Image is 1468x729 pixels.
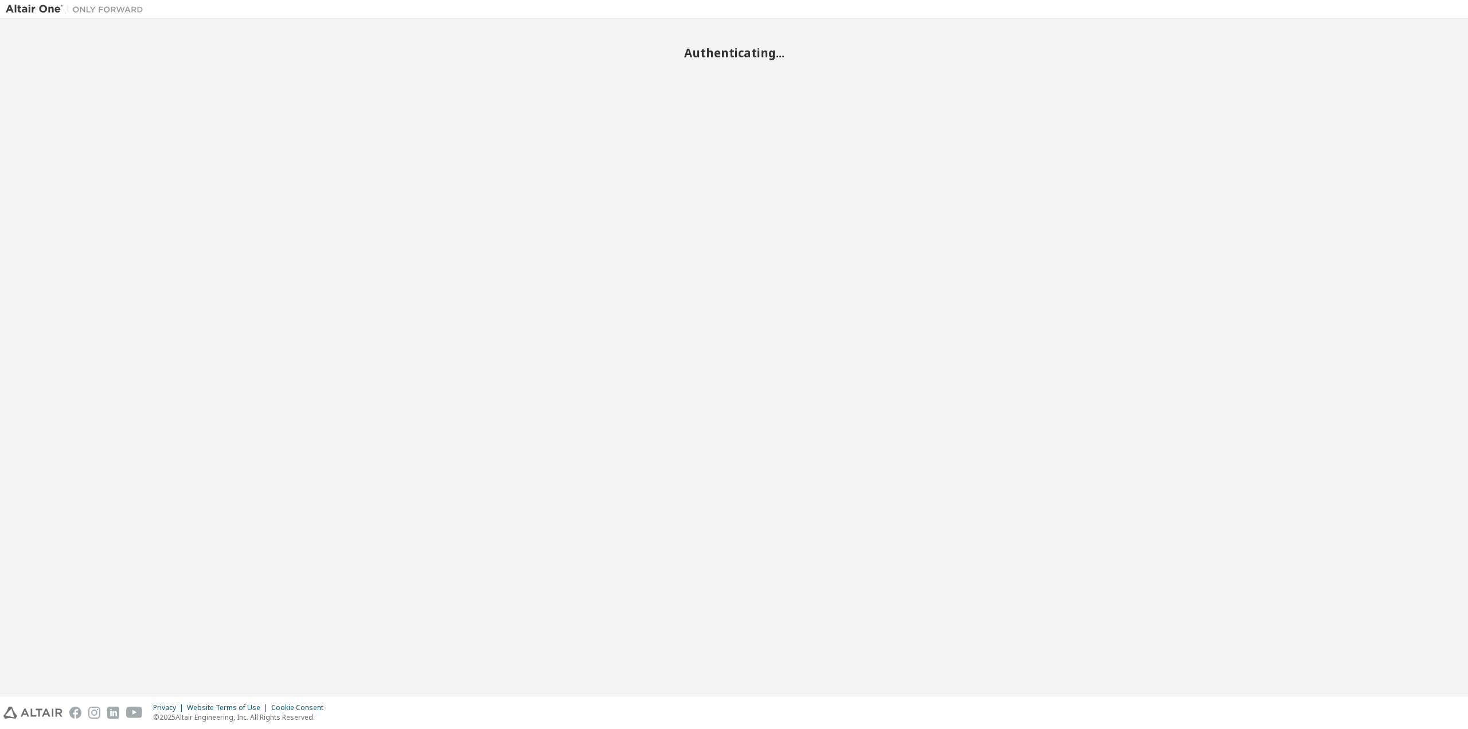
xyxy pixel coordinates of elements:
img: facebook.svg [69,707,81,719]
div: Cookie Consent [271,703,330,712]
h2: Authenticating... [6,45,1462,60]
img: Altair One [6,3,149,15]
img: instagram.svg [88,707,100,719]
img: altair_logo.svg [3,707,63,719]
img: youtube.svg [126,707,143,719]
p: © 2025 Altair Engineering, Inc. All Rights Reserved. [153,712,330,722]
img: linkedin.svg [107,707,119,719]
div: Website Terms of Use [187,703,271,712]
div: Privacy [153,703,187,712]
